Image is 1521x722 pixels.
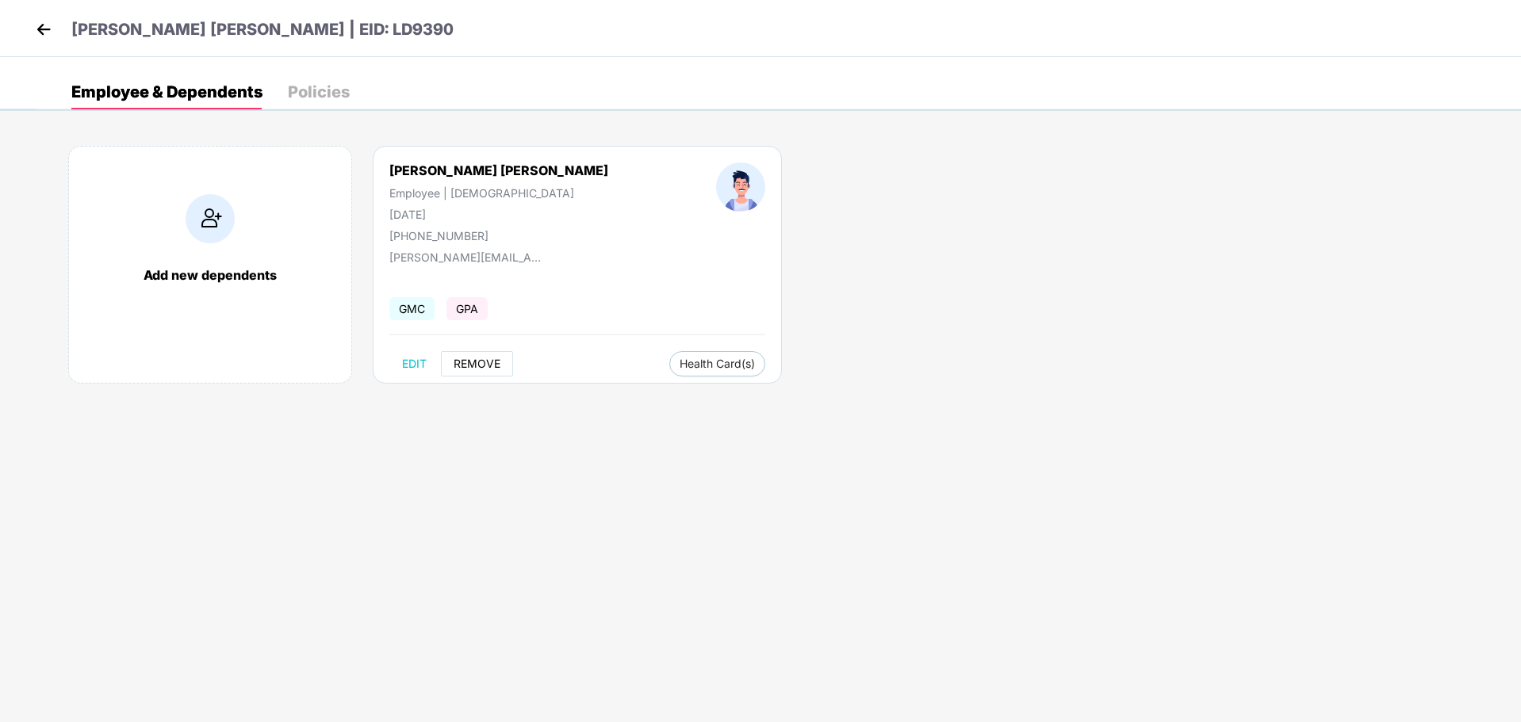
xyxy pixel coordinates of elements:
[716,162,765,212] img: profileImage
[441,351,513,376] button: REMOVE
[680,360,755,368] span: Health Card(s)
[186,194,235,243] img: addIcon
[389,186,608,200] div: Employee | [DEMOGRAPHIC_DATA]
[71,17,454,42] p: [PERSON_NAME] [PERSON_NAME] | EID: LD9390
[454,357,500,370] span: REMOVE
[389,351,439,376] button: EDIT
[389,162,608,178] div: [PERSON_NAME] [PERSON_NAME]
[85,267,335,283] div: Add new dependents
[389,208,608,221] div: [DATE]
[446,297,488,320] span: GPA
[288,84,350,100] div: Policies
[389,297,435,320] span: GMC
[71,84,262,100] div: Employee & Dependents
[32,17,56,41] img: back
[389,229,608,243] div: [PHONE_NUMBER]
[402,357,427,370] span: EDIT
[389,250,548,264] div: [PERSON_NAME][EMAIL_ADDRESS][DOMAIN_NAME]
[669,351,765,376] button: Health Card(s)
